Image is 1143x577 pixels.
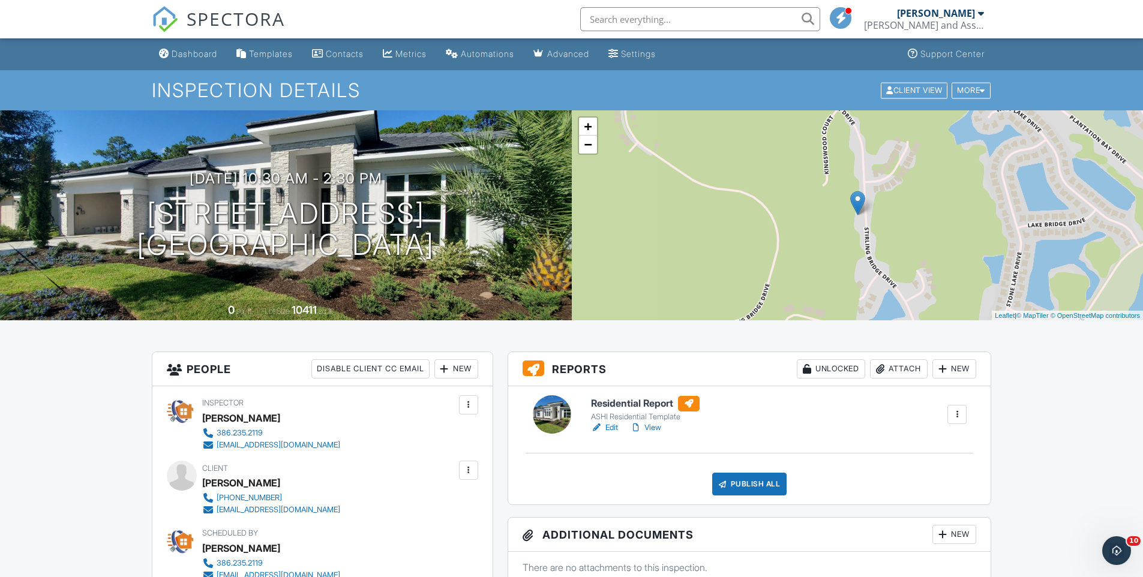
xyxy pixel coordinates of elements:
[604,43,661,65] a: Settings
[190,170,382,187] h3: [DATE] 10:30 am - 2:30 pm
[591,412,700,422] div: ASHI Residential Template
[202,492,340,504] a: [PHONE_NUMBER]
[870,359,928,378] div: Attach
[1051,312,1140,319] a: © OpenStreetMap contributors
[591,396,700,411] h6: Residential Report
[292,303,317,316] div: 10411
[580,7,820,31] input: Search everything...
[591,422,618,434] a: Edit
[217,493,282,503] div: [PHONE_NUMBER]
[152,80,992,101] h1: Inspection Details
[202,557,340,569] a: 386.235.2119
[579,118,597,136] a: Zoom in
[508,352,991,386] h3: Reports
[217,558,263,568] div: 386.235.2119
[202,504,340,516] a: [EMAIL_ADDRESS][DOMAIN_NAME]
[932,525,976,544] div: New
[523,561,977,574] p: There are no attachments to this inspection.
[152,6,178,32] img: The Best Home Inspection Software - Spectora
[621,49,656,59] div: Settings
[1102,536,1131,565] iframe: Intercom live chat
[995,312,1015,319] a: Leaflet
[265,306,290,315] span: Lot Size
[864,19,984,31] div: Steele and Associates
[236,306,253,315] span: sq. ft.
[202,474,280,492] div: [PERSON_NAME]
[712,473,787,495] div: Publish All
[547,49,589,59] div: Advanced
[395,49,427,59] div: Metrics
[992,311,1143,321] div: |
[797,359,865,378] div: Unlocked
[202,539,280,557] div: [PERSON_NAME]
[630,422,661,434] a: View
[1016,312,1049,319] a: © MapTiler
[932,359,976,378] div: New
[202,427,340,439] a: 386.235.2119
[434,359,478,378] div: New
[903,43,989,65] a: Support Center
[232,43,298,65] a: Templates
[1127,536,1141,546] span: 10
[137,198,434,262] h1: [STREET_ADDRESS] [GEOGRAPHIC_DATA]
[579,136,597,154] a: Zoom out
[217,440,340,450] div: [EMAIL_ADDRESS][DOMAIN_NAME]
[461,49,514,59] div: Automations
[187,6,285,31] span: SPECTORA
[152,352,493,386] h3: People
[202,528,258,537] span: Scheduled By
[202,464,228,473] span: Client
[154,43,222,65] a: Dashboard
[172,49,217,59] div: Dashboard
[920,49,985,59] div: Support Center
[307,43,368,65] a: Contacts
[217,505,340,515] div: [EMAIL_ADDRESS][DOMAIN_NAME]
[326,49,364,59] div: Contacts
[217,428,263,438] div: 386.235.2119
[319,306,334,315] span: sq.ft.
[152,16,285,41] a: SPECTORA
[529,43,594,65] a: Advanced
[952,82,991,98] div: More
[311,359,430,378] div: Disable Client CC Email
[880,85,950,94] a: Client View
[591,396,700,422] a: Residential Report ASHI Residential Template
[897,7,975,19] div: [PERSON_NAME]
[249,49,293,59] div: Templates
[202,398,244,407] span: Inspector
[202,439,340,451] a: [EMAIL_ADDRESS][DOMAIN_NAME]
[441,43,519,65] a: Automations (Basic)
[378,43,431,65] a: Metrics
[228,303,235,316] div: 0
[881,82,947,98] div: Client View
[508,518,991,552] h3: Additional Documents
[202,409,280,427] div: [PERSON_NAME]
